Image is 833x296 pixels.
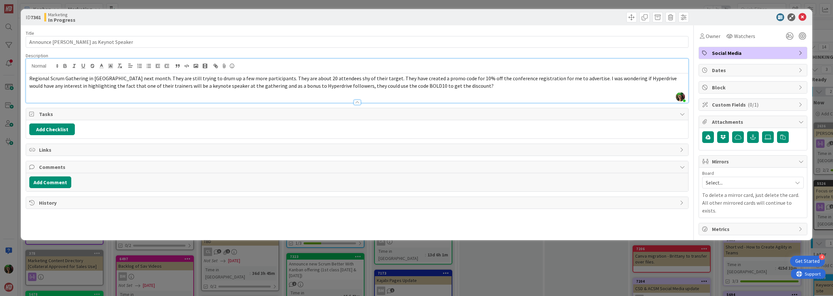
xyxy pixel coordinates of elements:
span: Board [702,171,714,175]
span: Block [712,84,795,91]
span: Description [26,53,48,58]
div: Get Started [795,258,820,264]
span: Dates [712,66,795,74]
span: Owner [706,32,720,40]
input: type card name here... [26,36,689,48]
label: Title [26,30,34,36]
img: zMbp8UmSkcuFrGHA6WMwLokxENeDinhm.jpg [676,92,685,101]
span: Custom Fields [712,101,795,109]
div: 4 [819,254,825,260]
span: Select... [706,178,789,187]
span: Attachments [712,118,795,126]
span: Marketing [48,12,75,17]
span: Support [14,1,30,9]
span: ( 0/1 ) [748,101,758,108]
button: Add Checklist [29,123,75,135]
p: To delete a mirror card, just delete the card. All other mirrored cards will continue to exists. [702,191,804,214]
button: Add Comment [29,176,71,188]
span: Mirrors [712,158,795,165]
span: Watchers [734,32,755,40]
span: Social Media [712,49,795,57]
b: In Progress [48,17,75,22]
div: Open Get Started checklist, remaining modules: 4 [790,256,825,267]
span: Comments [39,163,676,171]
b: 7361 [31,14,41,20]
span: Tasks [39,110,676,118]
span: Regional Scrum Gathering in [GEOGRAPHIC_DATA] next month. They are still trying to drum up a few ... [29,75,678,89]
span: History [39,199,676,207]
span: Links [39,146,676,154]
span: Metrics [712,225,795,233]
span: ID [26,13,41,21]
